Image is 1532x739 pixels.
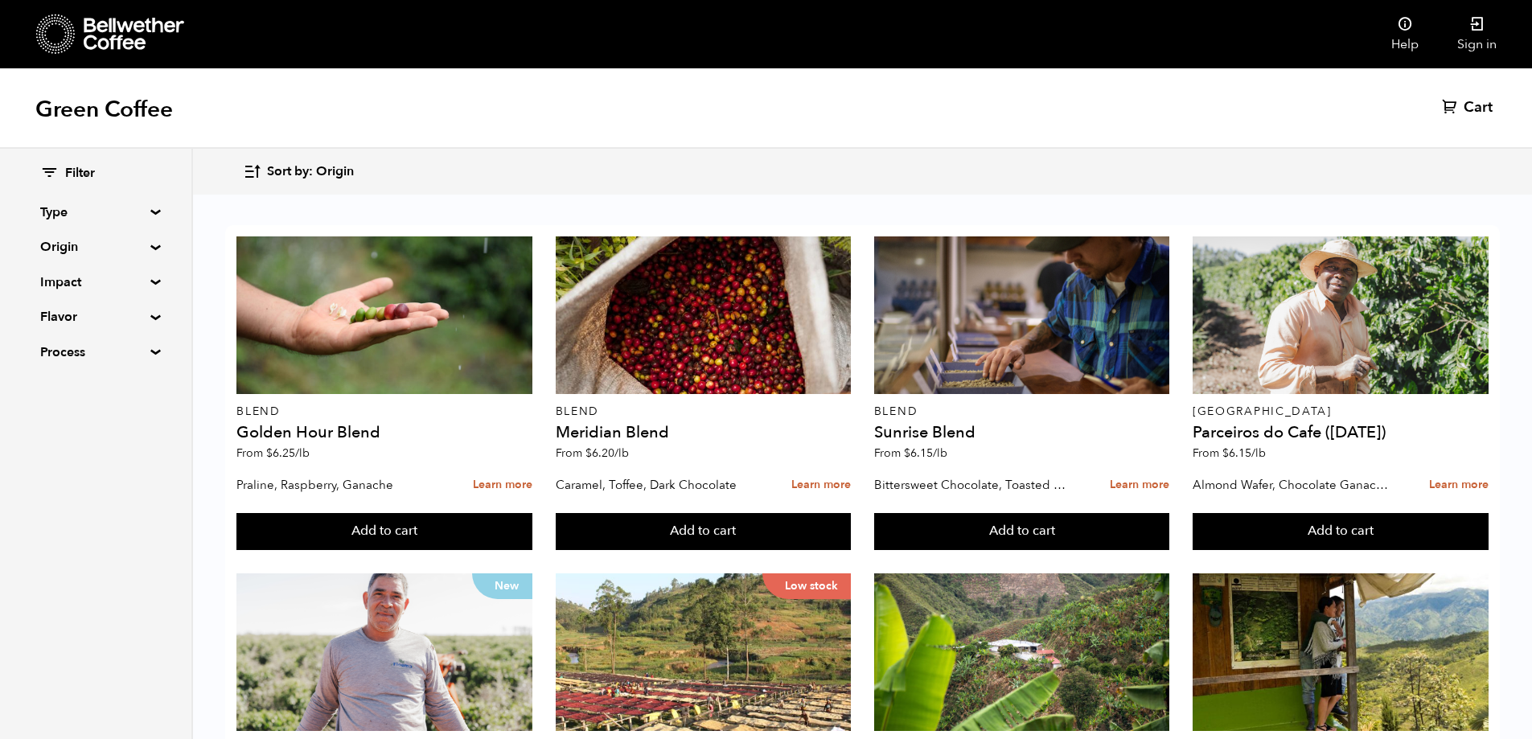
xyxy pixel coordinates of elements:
[904,445,910,461] span: $
[1193,425,1489,441] h4: Parceiros do Cafe ([DATE])
[236,473,437,497] p: Praline, Raspberry, Ganache
[556,513,852,550] button: Add to cart
[472,573,532,599] p: New
[236,406,532,417] p: Blend
[614,445,629,461] span: /lb
[1193,445,1266,461] span: From
[1222,445,1229,461] span: $
[1442,98,1497,117] a: Cart
[556,406,852,417] p: Blend
[556,445,629,461] span: From
[1193,513,1489,550] button: Add to cart
[40,237,151,257] summary: Origin
[40,273,151,292] summary: Impact
[236,445,310,461] span: From
[874,513,1170,550] button: Add to cart
[243,153,354,191] button: Sort by: Origin
[1193,406,1489,417] p: [GEOGRAPHIC_DATA]
[1222,445,1266,461] bdi: 6.15
[40,203,151,222] summary: Type
[904,445,947,461] bdi: 6.15
[874,473,1075,497] p: Bittersweet Chocolate, Toasted Marshmallow, Candied Orange, Praline
[295,445,310,461] span: /lb
[35,95,173,124] h1: Green Coffee
[473,468,532,503] a: Learn more
[874,445,947,461] span: From
[585,445,592,461] span: $
[556,473,757,497] p: Caramel, Toffee, Dark Chocolate
[40,307,151,326] summary: Flavor
[933,445,947,461] span: /lb
[267,163,354,181] span: Sort by: Origin
[1110,468,1169,503] a: Learn more
[266,445,273,461] span: $
[762,573,851,599] p: Low stock
[65,165,95,183] span: Filter
[791,468,851,503] a: Learn more
[1251,445,1266,461] span: /lb
[585,445,629,461] bdi: 6.20
[236,513,532,550] button: Add to cart
[236,425,532,441] h4: Golden Hour Blend
[874,406,1170,417] p: Blend
[1464,98,1493,117] span: Cart
[40,343,151,362] summary: Process
[874,425,1170,441] h4: Sunrise Blend
[266,445,310,461] bdi: 6.25
[1429,468,1489,503] a: Learn more
[236,573,532,731] a: New
[556,573,852,731] a: Low stock
[1193,473,1394,497] p: Almond Wafer, Chocolate Ganache, Bing Cherry
[556,425,852,441] h4: Meridian Blend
